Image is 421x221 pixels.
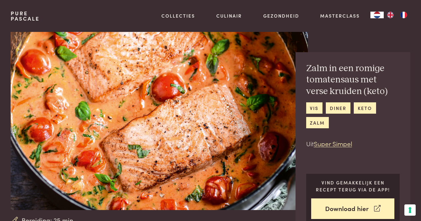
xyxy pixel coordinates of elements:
[161,12,195,19] a: Collecties
[384,12,397,18] a: EN
[11,32,308,210] img: Zalm in een romige tomatensaus met verse kruiden (keto)
[354,102,376,113] a: keto
[306,63,400,97] h2: Zalm in een romige tomatensaus met verse kruiden (keto)
[370,12,384,18] a: NL
[370,12,384,18] div: Language
[306,117,329,128] a: zalm
[326,102,350,113] a: diner
[216,12,242,19] a: Culinair
[311,198,394,219] a: Download hier
[11,11,40,21] a: PurePascale
[397,12,410,18] a: FR
[314,139,352,148] a: Super Simpel
[263,12,299,19] a: Gezondheid
[370,12,410,18] aside: Language selected: Nederlands
[306,139,400,149] p: Uit
[311,179,394,193] p: Vind gemakkelijk een recept terug via de app!
[404,204,416,216] button: Uw voorkeuren voor toestemming voor trackingtechnologieën
[384,12,410,18] ul: Language list
[320,12,360,19] a: Masterclass
[306,102,322,113] a: vis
